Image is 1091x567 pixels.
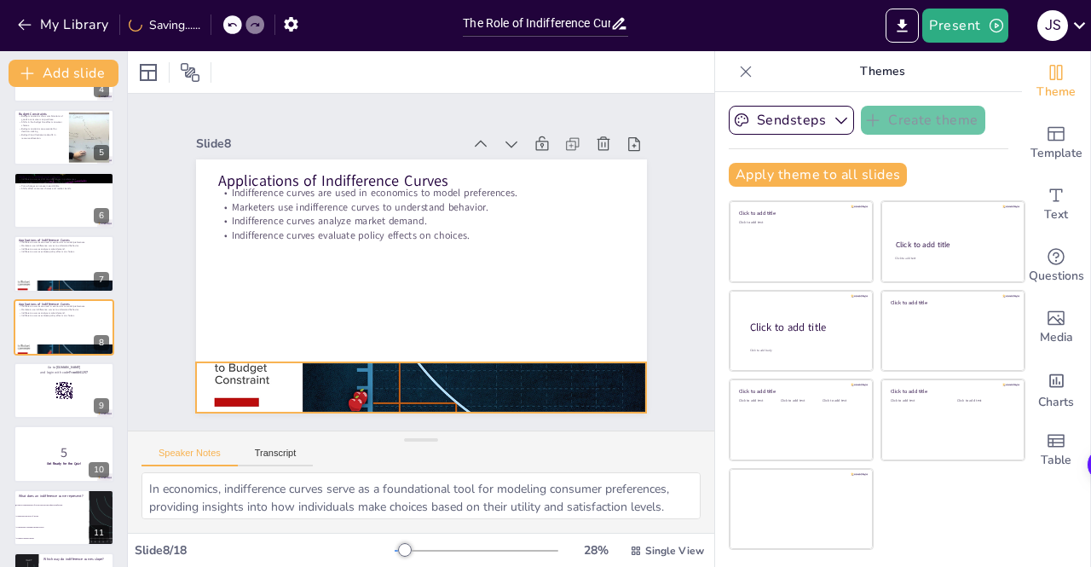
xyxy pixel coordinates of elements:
[16,537,88,539] span: It depicts market trends.
[14,425,114,482] div: 10
[729,163,907,187] button: Apply theme to all slides
[739,399,777,403] div: Click to add text
[141,448,238,466] button: Speaker Notes
[196,136,463,152] div: Slide 8
[896,240,1009,250] div: Click to add title
[1022,113,1090,174] div: Add ready made slides
[1041,451,1071,470] span: Table
[94,145,109,160] div: 5
[645,544,704,558] span: Single View
[19,245,109,248] p: Marketers use indifference curves to understand behavior.
[180,62,200,83] span: Position
[135,542,395,558] div: Slide 8 / 18
[16,526,88,528] span: It represents consumer income levels.
[891,399,944,403] div: Click to add text
[89,462,109,477] div: 10
[19,184,109,188] p: Price changes can cause inward shifts.
[218,170,624,191] p: Applications of Indifference Curves
[1022,51,1090,113] div: Change the overall theme
[94,272,109,287] div: 7
[895,257,1008,261] div: Click to add text
[19,133,64,139] p: Budget lines illustrate trade-offs in resource allocation.
[19,315,109,318] p: Indifference curves evaluate policy effects on choices.
[14,172,114,229] div: 6
[19,175,109,180] p: Shifts in Indifference Curves
[19,178,109,182] p: Indifference curves shift due to changes in preferences.
[16,515,88,517] span: It indicates the price of goods.
[891,388,1013,395] div: Click to add title
[56,366,81,370] strong: [DOMAIN_NAME]
[1022,419,1090,481] div: Add a table
[1022,358,1090,419] div: Add charts and graphs
[1037,9,1068,43] button: J S
[135,59,162,86] div: Layout
[463,11,609,36] input: Insert title
[922,9,1007,43] button: Present
[14,299,114,356] div: 8
[43,557,109,562] p: Which way do indifference curves slope?
[16,504,88,506] span: It shows combinations of goods that provide equal satisfaction.
[19,241,109,245] p: Indifference curves are used in economics to model preferences.
[19,370,109,375] p: and login with code
[94,208,109,223] div: 6
[781,399,819,403] div: Click to add text
[238,448,314,466] button: Transcript
[19,238,109,243] p: Applications of Indifference Curves
[1038,393,1074,412] span: Charts
[1029,267,1084,286] span: Questions
[14,362,114,419] div: 9
[19,127,64,133] p: Budget constraints are essential for decision-making.
[9,60,118,87] button: Add slide
[19,311,109,315] p: Indifference curves analyze market demand.
[750,349,857,353] div: Click to add body
[13,11,116,38] button: My Library
[759,51,1005,92] p: Themes
[957,399,1011,403] div: Click to add text
[1040,328,1073,347] span: Media
[739,221,861,225] div: Click to add text
[19,114,64,120] p: Budget constraints show combinations of goods a consumer can purchase.
[218,200,624,213] p: Marketers use indifference curves to understand behavior.
[739,210,861,217] div: Click to add title
[94,335,109,350] div: 8
[19,301,109,306] p: Applications of Indifference Curves
[218,186,624,200] p: Indifference curves are used in economics to model preferences.
[218,214,624,228] p: Indifference curves analyze market demand.
[19,120,64,126] p: Shifts in the budget line affect consumer choices.
[729,106,854,135] button: Sendsteps
[14,489,114,546] div: 11
[19,494,84,499] p: What does an indifference curve represent?
[575,542,616,558] div: 28 %
[19,111,64,116] p: Budget Constraints
[1044,205,1068,224] span: Text
[19,188,109,191] p: Shifts affect consumer choices and market trends.
[218,228,624,241] p: Indifference curves evaluate policy effects on choices.
[1037,10,1068,41] div: J S
[19,251,109,254] p: Indifference curves evaluate policy effects on choices.
[861,106,985,135] button: Create theme
[14,109,114,165] div: 5
[19,305,109,309] p: Indifference curves are used in economics to model preferences.
[1030,144,1082,163] span: Template
[129,17,200,33] div: Saving......
[141,472,701,519] textarea: In economics, indifference curves serve as a foundational tool for modeling consumer preferences,...
[19,248,109,252] p: Indifference curves analyze market demand.
[1022,174,1090,235] div: Add text boxes
[89,525,109,541] div: 11
[14,235,114,292] div: 7
[891,298,1013,305] div: Click to add title
[750,321,859,335] div: Click to add title
[739,388,861,395] div: Click to add title
[823,399,861,403] div: Click to add text
[94,82,109,97] div: 4
[94,398,109,414] div: 9
[19,181,109,184] p: An increase in income shifts the curve outward.
[1022,235,1090,297] div: Get real-time input from your audience
[19,308,109,311] p: Marketers use indifference curves to understand behavior.
[1036,83,1076,101] span: Theme
[47,461,82,466] strong: Get Ready for the Quiz!
[1022,297,1090,358] div: Add images, graphics, shapes or video
[886,9,919,43] button: Export to PowerPoint
[19,443,109,461] p: 5
[19,365,109,370] p: Go to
